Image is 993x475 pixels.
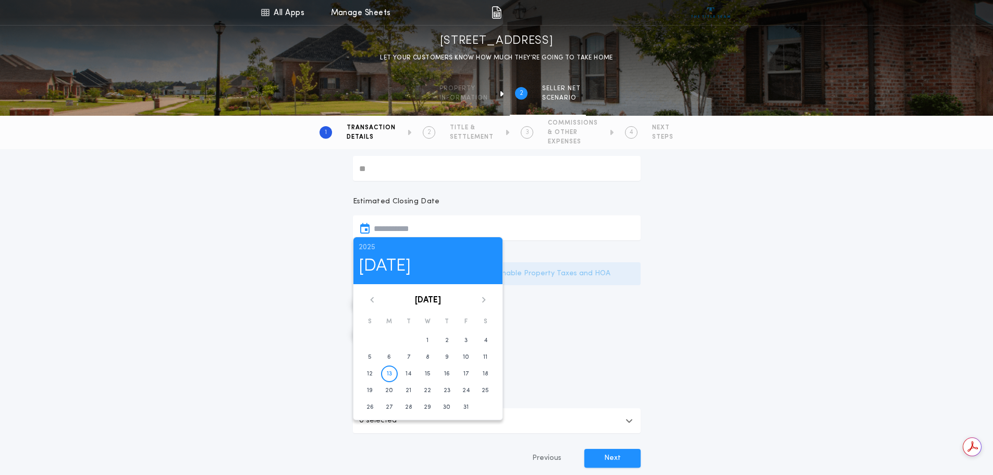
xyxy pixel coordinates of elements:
[419,366,436,382] button: 15
[511,449,582,468] button: Previous
[477,349,494,366] button: 11
[367,370,373,378] time: 12
[542,94,581,102] span: SCENARIO
[482,386,489,395] time: 25
[458,332,474,349] button: 3
[359,242,497,253] p: 2025
[463,403,469,411] time: 31
[407,353,410,361] time: 7
[520,89,523,98] h2: 2
[458,366,474,382] button: 17
[525,128,529,137] h2: 3
[381,382,398,399] button: 20
[438,349,455,366] button: 9
[353,408,641,433] button: 0 selected
[477,382,494,399] button: 25
[477,332,494,349] button: 4
[427,128,431,137] h2: 2
[425,370,431,378] time: 15
[438,366,455,382] button: 16
[476,315,495,328] div: S
[450,124,494,132] span: TITLE &
[381,349,398,366] button: 6
[415,294,441,307] button: [DATE]
[381,399,398,416] button: 27
[368,353,372,361] time: 5
[406,370,411,378] time: 14
[652,133,673,141] span: STEPS
[548,138,598,146] span: EXPENSES
[463,353,469,361] time: 10
[399,315,418,328] div: T
[387,370,392,378] time: 13
[477,366,494,382] button: 18
[381,366,398,382] button: 13
[400,366,417,382] button: 14
[419,382,436,399] button: 22
[400,382,417,399] button: 21
[353,156,641,181] input: Existing Loan Payoff
[362,399,378,416] button: 26
[484,336,487,345] time: 4
[362,382,378,399] button: 19
[426,353,430,361] time: 8
[387,353,391,361] time: 6
[418,315,437,328] div: W
[424,386,431,395] time: 22
[630,128,633,137] h2: 4
[419,349,436,366] button: 8
[439,94,488,102] span: information
[359,415,397,427] p: 0 selected
[652,124,673,132] span: NEXT
[380,53,613,63] p: LET YOUR CUSTOMERS KNOW HOW MUCH THEY’RE GOING TO TAKE HOME
[483,370,488,378] time: 18
[691,7,730,18] img: vs-icon
[548,128,598,137] span: & OTHER
[366,403,374,411] time: 26
[379,315,399,328] div: M
[426,336,428,345] time: 1
[419,332,436,349] button: 1
[458,399,474,416] button: 31
[438,332,455,349] button: 2
[450,133,494,141] span: SETTLEMENT
[386,403,393,411] time: 27
[440,33,554,50] h1: [STREET_ADDRESS]
[464,336,468,345] time: 3
[362,366,378,382] button: 12
[444,386,450,395] time: 23
[437,315,457,328] div: T
[353,197,641,207] p: Estimated Closing Date
[443,403,450,411] time: 30
[362,349,378,366] button: 5
[405,403,412,411] time: 28
[400,399,417,416] button: 28
[361,315,380,328] div: S
[458,382,474,399] button: 24
[548,119,598,127] span: COMMISSIONS
[385,386,393,395] time: 20
[419,399,436,416] button: 29
[492,6,501,19] img: img
[347,124,396,132] span: TRANSACTION
[367,386,373,395] time: 19
[406,386,411,395] time: 21
[483,353,487,361] time: 11
[584,449,641,468] button: Next
[444,370,450,378] time: 16
[462,386,470,395] time: 24
[325,128,327,137] h2: 1
[458,349,474,366] button: 10
[439,84,488,93] span: Property
[445,336,449,345] time: 2
[400,349,417,366] button: 7
[463,370,469,378] time: 17
[445,353,449,361] time: 9
[347,133,396,141] span: DETAILS
[542,84,581,93] span: SELLER NET
[424,403,431,411] time: 29
[438,399,455,416] button: 30
[359,253,497,279] h1: [DATE]
[438,382,455,399] button: 23
[457,315,476,328] div: F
